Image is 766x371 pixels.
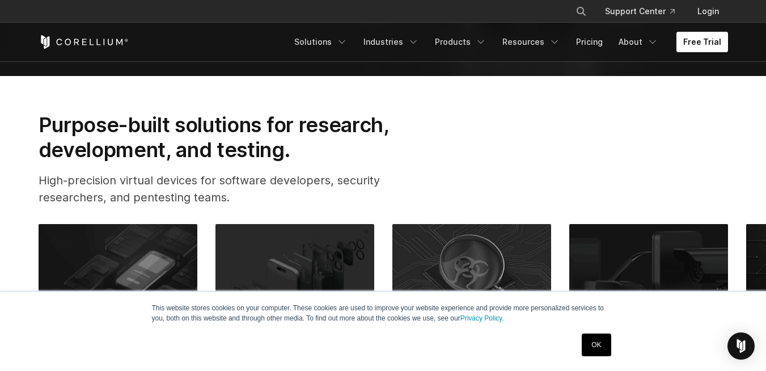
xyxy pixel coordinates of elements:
[39,35,129,49] a: Corellium Home
[688,1,728,22] a: Login
[152,303,615,323] p: This website stores cookies on your computer. These cookies are used to improve your website expe...
[460,314,504,322] a: Privacy Policy.
[39,224,197,323] img: Mobile App Pentesting
[39,112,425,163] h2: Purpose-built solutions for research, development, and testing.
[562,1,728,22] div: Navigation Menu
[287,32,354,52] a: Solutions
[612,32,665,52] a: About
[569,224,728,323] img: IoT DevOps
[569,32,610,52] a: Pricing
[392,224,551,323] img: Malware & Threat Research
[571,1,591,22] button: Search
[39,172,425,206] p: High-precision virtual devices for software developers, security researchers, and pentesting teams.
[596,1,684,22] a: Support Center
[215,224,374,323] img: Mobile Vulnerability Research
[582,334,611,356] a: OK
[287,32,728,52] div: Navigation Menu
[676,32,728,52] a: Free Trial
[428,32,493,52] a: Products
[727,332,755,360] div: Open Intercom Messenger
[357,32,426,52] a: Industries
[496,32,567,52] a: Resources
